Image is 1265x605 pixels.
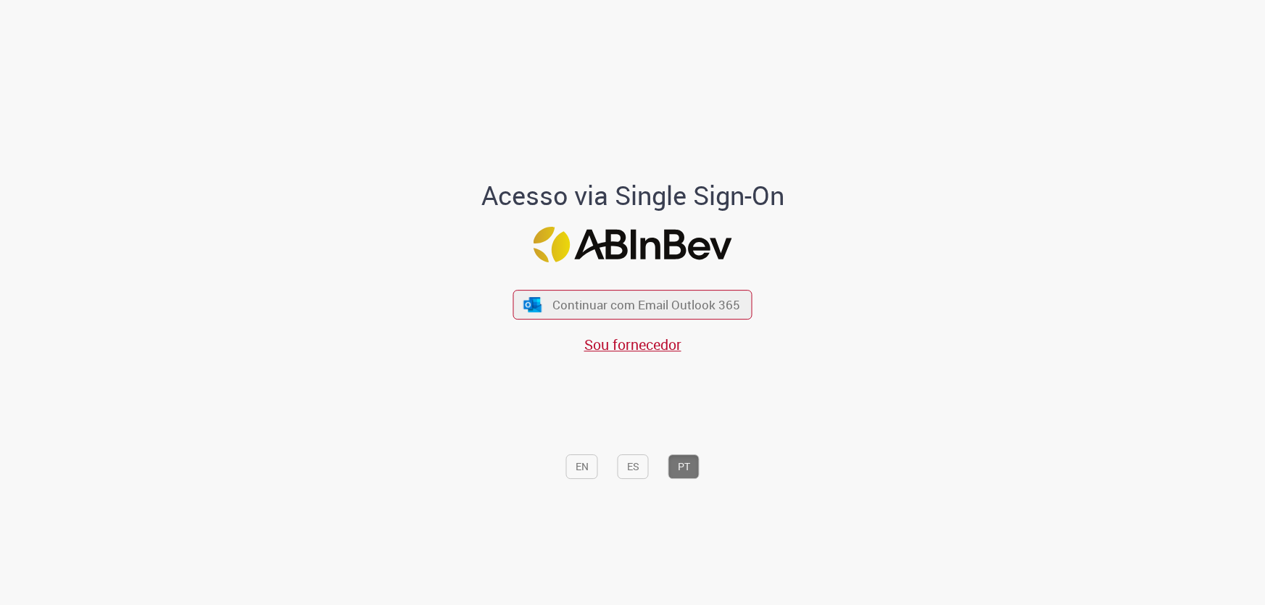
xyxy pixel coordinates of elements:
button: EN [566,454,598,479]
img: ícone Azure/Microsoft 360 [522,297,542,312]
button: ES [618,454,649,479]
button: PT [668,454,700,479]
span: Continuar com Email Outlook 365 [552,296,740,313]
img: Logo ABInBev [534,228,732,263]
a: Sou fornecedor [584,335,681,354]
h1: Acesso via Single Sign-On [431,181,834,210]
button: ícone Azure/Microsoft 360 Continuar com Email Outlook 365 [513,290,752,320]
